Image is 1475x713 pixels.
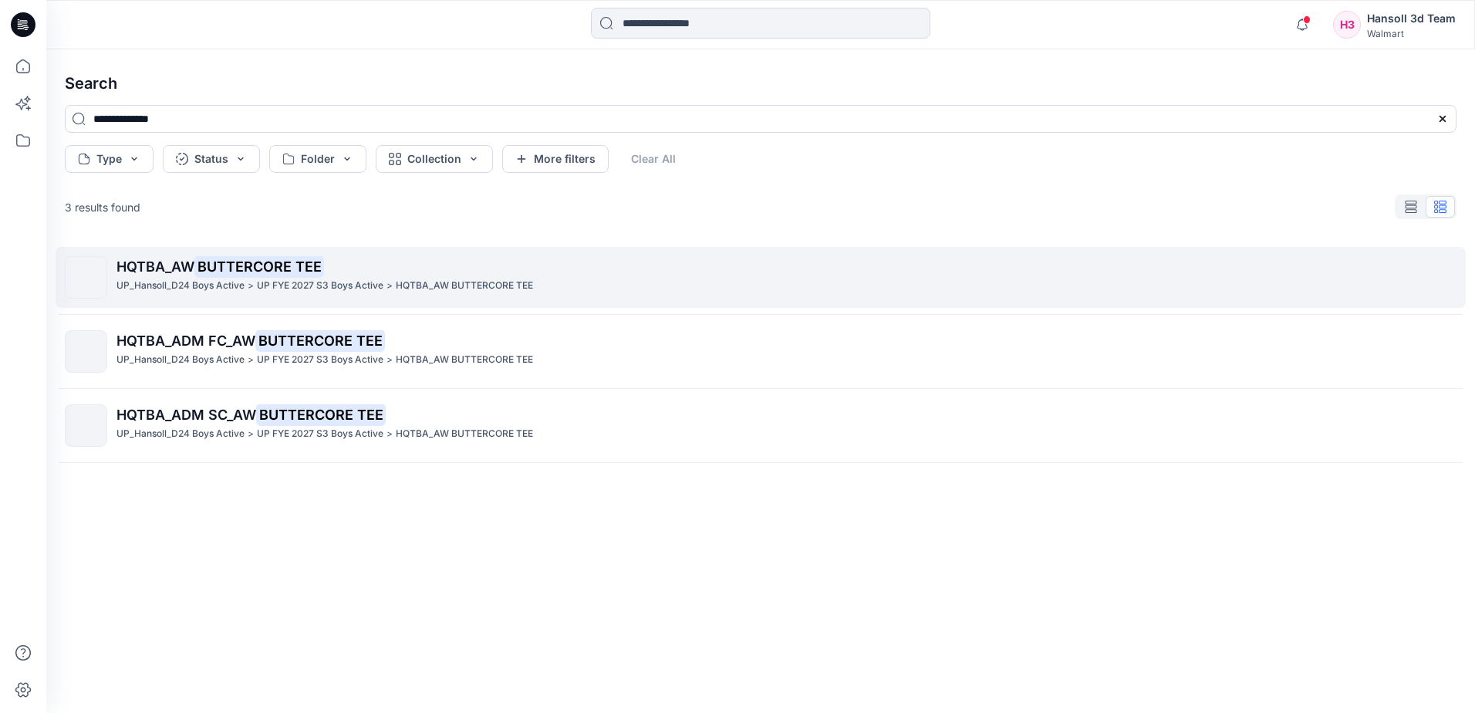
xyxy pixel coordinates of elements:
p: UP FYE 2027 S3 Boys Active [257,352,383,368]
p: UP FYE 2027 S3 Boys Active [257,426,383,442]
a: HQTBA_ADM FC_AWBUTTERCORE TEEUP_Hansoll_D24 Boys Active>UP FYE 2027 S3 Boys Active>HQTBA_AW BUTTE... [56,321,1466,382]
div: Walmart [1367,28,1456,39]
span: HQTBA_ADM FC_AW [116,333,255,349]
mark: BUTTERCORE TEE [256,404,386,425]
button: Folder [269,145,366,173]
p: HQTBA_AW BUTTERCORE TEE [396,278,533,294]
mark: BUTTERCORE TEE [255,329,385,351]
p: 3 results found [65,199,140,215]
button: More filters [502,145,609,173]
p: UP_Hansoll_D24 Boys Active [116,426,245,442]
p: > [248,352,254,368]
p: UP_Hansoll_D24 Boys Active [116,278,245,294]
a: HQTBA_ADM SC_AWBUTTERCORE TEEUP_Hansoll_D24 Boys Active>UP FYE 2027 S3 Boys Active>HQTBA_AW BUTTE... [56,395,1466,456]
div: Hansoll 3d Team [1367,9,1456,28]
span: HQTBA_AW [116,259,194,275]
p: HQTBA_AW BUTTERCORE TEE [396,352,533,368]
mark: BUTTERCORE TEE [194,255,324,277]
p: > [248,426,254,442]
h4: Search [52,62,1469,105]
button: Type [65,145,154,173]
p: > [386,278,393,294]
button: Collection [376,145,493,173]
p: > [386,352,393,368]
p: UP_Hansoll_D24 Boys Active [116,352,245,368]
p: > [248,278,254,294]
p: HQTBA_AW BUTTERCORE TEE [396,426,533,442]
span: HQTBA_ADM SC_AW [116,407,256,423]
div: H3 [1333,11,1361,39]
p: > [386,426,393,442]
a: HQTBA_AWBUTTERCORE TEEUP_Hansoll_D24 Boys Active>UP FYE 2027 S3 Boys Active>HQTBA_AW BUTTERCORE TEE [56,247,1466,308]
p: UP FYE 2027 S3 Boys Active [257,278,383,294]
button: Status [163,145,260,173]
